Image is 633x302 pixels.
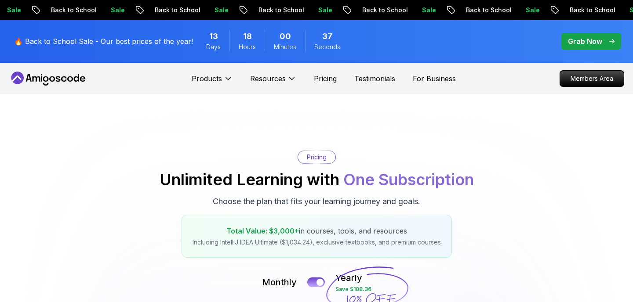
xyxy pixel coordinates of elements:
[192,73,233,91] button: Products
[280,30,291,43] span: 0 Minutes
[354,73,395,84] a: Testimonials
[314,73,337,84] a: Pricing
[413,73,456,84] a: For Business
[14,36,193,47] p: 🔥 Back to School Sale - Our best prices of the year!
[142,6,201,14] p: Back to School
[38,6,98,14] p: Back to School
[262,276,297,288] p: Monthly
[192,73,222,84] p: Products
[557,6,616,14] p: Back to School
[98,6,126,14] p: Sale
[193,238,441,247] p: Including IntelliJ IDEA Ultimate ($1,034.24), exclusive textbooks, and premium courses
[513,6,541,14] p: Sale
[226,226,299,235] span: Total Value: $3,000+
[245,6,305,14] p: Back to School
[206,43,221,51] span: Days
[322,30,332,43] span: 37 Seconds
[305,6,333,14] p: Sale
[560,71,624,86] p: Members Area
[243,30,252,43] span: 18 Hours
[201,6,229,14] p: Sale
[239,43,256,51] span: Hours
[274,43,296,51] span: Minutes
[314,43,340,51] span: Seconds
[560,70,624,87] a: Members Area
[568,36,602,47] p: Grab Now
[209,30,218,43] span: 13 Days
[250,73,286,84] p: Resources
[193,226,441,236] p: in courses, tools, and resources
[349,6,409,14] p: Back to School
[453,6,513,14] p: Back to School
[250,73,296,91] button: Resources
[409,6,437,14] p: Sale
